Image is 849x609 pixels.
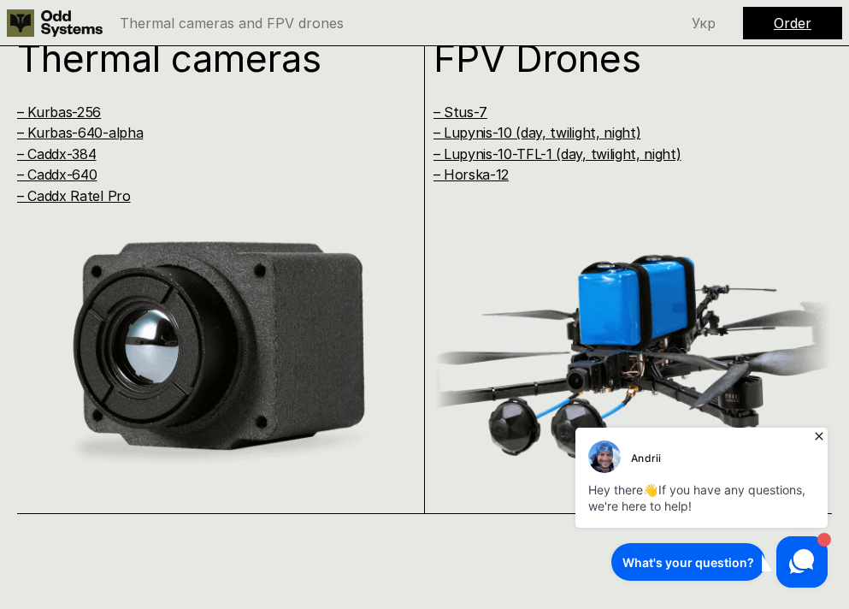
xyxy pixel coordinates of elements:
[433,145,681,163] a: – Lupynis-10-TFL-1 (day, twilight, night)
[774,15,811,32] a: Order
[17,187,131,204] a: – Caddx Ratel Pro
[571,423,832,592] iframe: HelpCrunch
[433,166,509,183] a: – Horska-12
[17,103,101,121] a: – Kurbas-256
[433,124,641,141] a: – Lupynis-10 (day, twilight, night)
[17,166,97,183] a: – Caddx-640
[433,39,809,77] h1: FPV Drones
[17,145,96,163] a: – Caddx-384
[692,16,716,30] p: Укр
[433,103,487,121] a: – Stus-7
[17,39,392,77] h1: Thermal cameras
[120,16,344,30] p: Thermal cameras and FPV drones
[17,124,143,141] a: – Kurbas-640-alpha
